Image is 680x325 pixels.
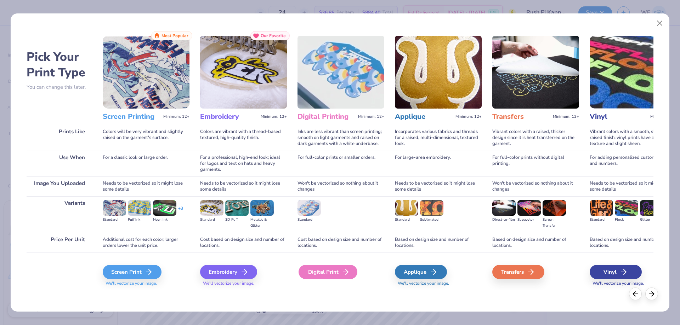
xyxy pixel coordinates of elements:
span: Most Popular [161,33,188,38]
span: Minimum: 12+ [261,114,287,119]
img: Standard [200,200,223,216]
div: For adding personalized custom names and numbers. [590,151,676,176]
div: Won't be vectorized so nothing about it changes [492,176,579,196]
h3: Vinyl [590,112,647,121]
div: Image You Uploaded [27,176,92,196]
span: Minimum: 12+ [163,114,189,119]
div: Use When [27,151,92,176]
div: Additional cost for each color; larger orders lower the unit price. [103,233,189,253]
div: Cost based on design size and number of locations. [297,233,384,253]
div: Standard [590,217,613,223]
img: Direct-to-film [492,200,516,216]
button: Close [653,17,667,30]
h3: Digital Printing [297,112,355,121]
div: Colors are vibrant with a thread-based textured, high-quality finish. [200,125,287,151]
div: Needs to be vectorized so it might lose some details [200,176,287,196]
div: Based on design size and number of locations. [395,233,482,253]
div: Inks are less vibrant than screen printing; smooth on light garments and raised on dark garments ... [297,125,384,151]
span: We'll vectorize your image. [590,280,676,286]
div: 3D Puff [225,217,249,223]
div: Vinyl [590,265,642,279]
div: Incorporates various fabrics and threads for a raised, multi-dimensional, textured look. [395,125,482,151]
img: Screen Transfer [543,200,566,216]
img: Standard [103,200,126,216]
div: Screen Transfer [543,217,566,229]
img: Standard [590,200,613,216]
img: Sublimated [420,200,443,216]
span: We'll vectorize your image. [395,280,482,286]
div: Supacolor [517,217,541,223]
span: We'll vectorize your image. [200,280,287,286]
div: Needs to be vectorized so it might lose some details [590,176,676,196]
div: For a professional, high-end look; ideal for logos and text on hats and heavy garments. [200,151,287,176]
span: Minimum: 12+ [455,114,482,119]
div: Standard [200,217,223,223]
img: Embroidery [200,36,287,109]
span: Minimum: 12+ [358,114,384,119]
div: Neon Ink [153,217,176,223]
img: Applique [395,36,482,109]
h3: Embroidery [200,112,258,121]
div: Sublimated [420,217,443,223]
div: For full-color prints or smaller orders. [297,151,384,176]
img: Neon Ink [153,200,176,216]
div: For a classic look or large order. [103,151,189,176]
img: Supacolor [517,200,541,216]
h3: Applique [395,112,453,121]
div: + 3 [178,205,183,217]
div: Embroidery [200,265,257,279]
div: Direct-to-film [492,217,516,223]
h2: Pick Your Print Type [27,49,92,80]
div: Based on design size and number of locations. [492,233,579,253]
img: Glitter [640,200,663,216]
div: Won't be vectorized so nothing about it changes [297,176,384,196]
h3: Screen Printing [103,112,160,121]
div: Glitter [640,217,663,223]
img: 3D Puff [225,200,249,216]
img: Flock [615,200,638,216]
div: Standard [297,217,321,223]
img: Standard [297,200,321,216]
div: Screen Print [103,265,161,279]
img: Puff Ink [128,200,151,216]
img: Transfers [492,36,579,109]
h3: Transfers [492,112,550,121]
div: Transfers [492,265,544,279]
div: Vibrant colors with a raised, thicker design since it is heat transferred on the garment. [492,125,579,151]
div: Price Per Unit [27,233,92,253]
div: Digital Print [299,265,357,279]
div: Flock [615,217,638,223]
div: Standard [103,217,126,223]
div: For large-area embroidery. [395,151,482,176]
span: Our Favorite [261,33,286,38]
div: Cost based on design size and number of locations. [200,233,287,253]
img: Screen Printing [103,36,189,109]
div: Based on design size and number of locations. [590,233,676,253]
div: Prints Like [27,125,92,151]
div: For full-color prints without digital printing. [492,151,579,176]
div: Colors will be very vibrant and slightly raised on the garment's surface. [103,125,189,151]
span: Minimum: 12+ [650,114,676,119]
p: You can change this later. [27,84,92,90]
span: Minimum: 12+ [553,114,579,119]
div: Standard [395,217,418,223]
div: Metallic & Glitter [250,217,274,229]
img: Digital Printing [297,36,384,109]
div: Needs to be vectorized so it might lose some details [395,176,482,196]
div: Vibrant colors with a smooth, slightly raised finish; vinyl prints have a consistent texture and ... [590,125,676,151]
div: Applique [395,265,447,279]
span: We'll vectorize your image. [103,280,189,286]
div: Puff Ink [128,217,151,223]
img: Standard [395,200,418,216]
div: Needs to be vectorized so it might lose some details [103,176,189,196]
div: Variants [27,196,92,233]
img: Vinyl [590,36,676,109]
img: Metallic & Glitter [250,200,274,216]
